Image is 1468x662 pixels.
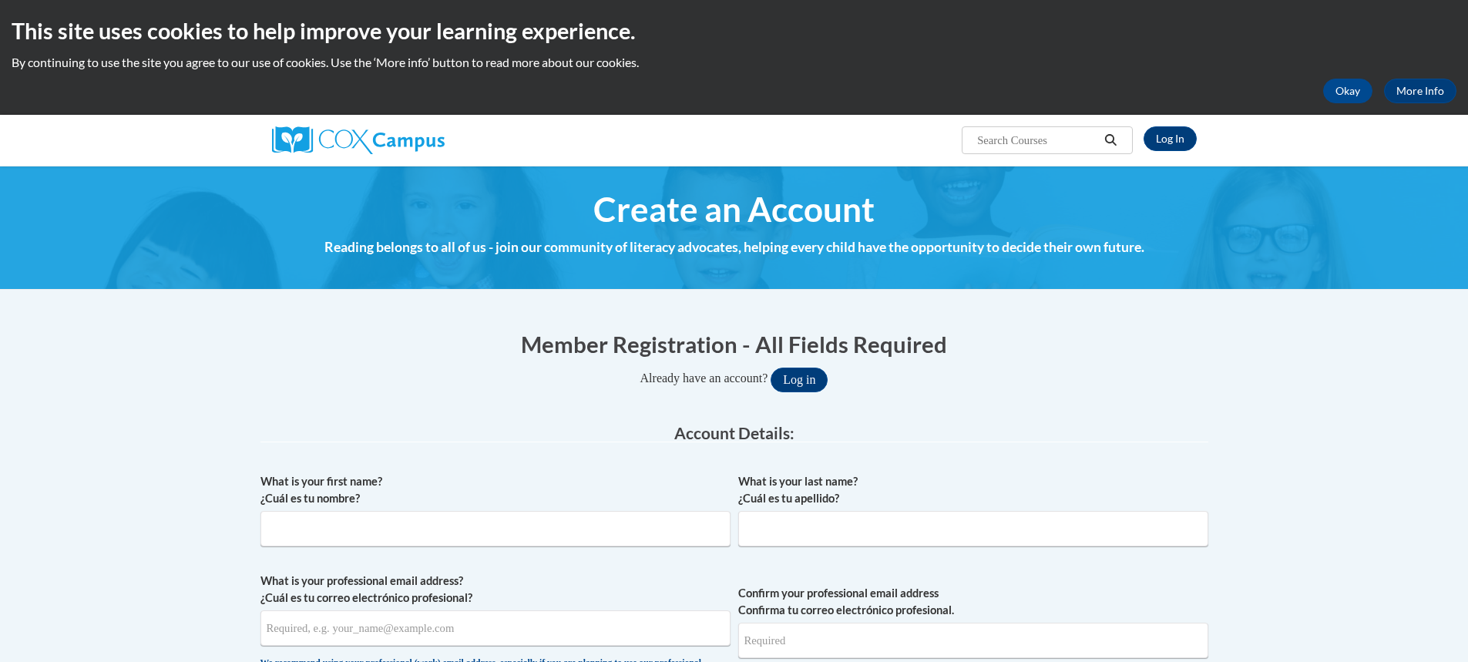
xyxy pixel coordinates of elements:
input: Metadata input [260,511,731,546]
input: Metadata input [260,610,731,646]
h4: Reading belongs to all of us - join our community of literacy advocates, helping every child have... [260,237,1208,257]
a: More Info [1384,79,1456,103]
span: Create an Account [593,189,875,230]
label: Confirm your professional email address Confirma tu correo electrónico profesional. [738,585,1208,619]
label: What is your last name? ¿Cuál es tu apellido? [738,473,1208,507]
span: Account Details: [674,423,794,442]
img: Cox Campus [272,126,445,154]
button: Okay [1323,79,1372,103]
button: Search [1099,131,1122,150]
input: Metadata input [738,511,1208,546]
span: Already have an account? [640,371,768,385]
input: Required [738,623,1208,658]
h2: This site uses cookies to help improve your learning experience. [12,15,1456,46]
h1: Member Registration - All Fields Required [260,328,1208,360]
label: What is your professional email address? ¿Cuál es tu correo electrónico profesional? [260,573,731,607]
button: Log in [771,368,828,392]
a: Log In [1144,126,1197,151]
p: By continuing to use the site you agree to our use of cookies. Use the ‘More info’ button to read... [12,54,1456,71]
label: What is your first name? ¿Cuál es tu nombre? [260,473,731,507]
input: Search Courses [976,131,1099,150]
